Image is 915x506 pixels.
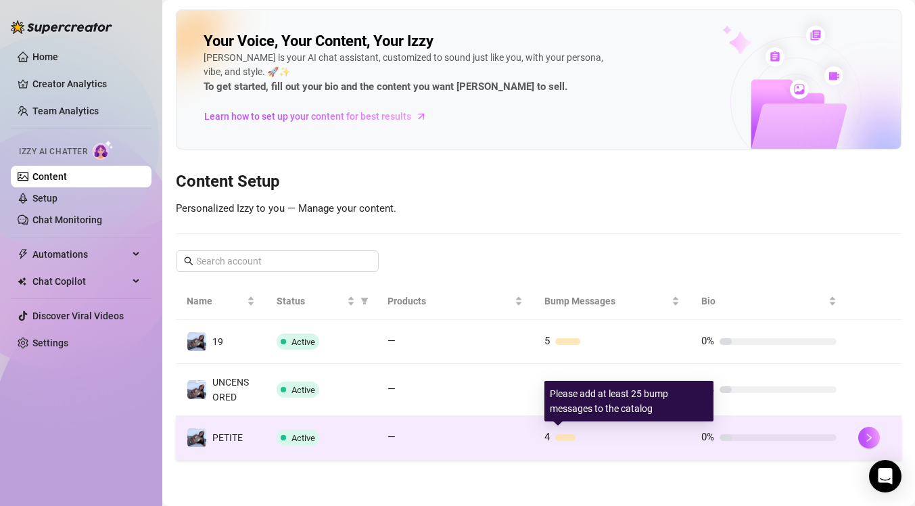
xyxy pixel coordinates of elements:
th: Status [266,283,377,320]
span: Name [187,294,244,308]
button: right [858,427,880,448]
span: 5 [544,335,550,347]
span: 0% [701,431,714,443]
span: Products [388,294,512,308]
img: logo-BBDzfeDw.svg [11,20,112,34]
h3: Content Setup [176,171,901,193]
span: right [864,433,874,442]
span: — [388,431,396,443]
span: Izzy AI Chatter [19,145,87,158]
strong: To get started, fill out your bio and the content you want [PERSON_NAME] to sell. [204,80,567,93]
img: Chat Copilot [18,277,26,286]
a: Settings [32,338,68,348]
a: Content [32,171,67,182]
span: filter [358,291,371,311]
div: Please add at least 25 bump messages to the catalog [544,381,713,421]
span: Chat Copilot [32,271,128,292]
span: PETITE [212,432,243,443]
a: Setup [32,193,57,204]
th: Name [176,283,266,320]
a: Home [32,51,58,62]
div: [PERSON_NAME] is your AI chat assistant, customized to sound just like you, with your persona, vi... [204,51,609,95]
img: AI Chatter [93,140,114,160]
span: Personalized Izzy to you — Manage your content. [176,202,396,214]
span: UNCENSORED [212,377,249,402]
th: Bump Messages [534,283,690,320]
img: UNCENSORED [187,380,206,399]
div: Open Intercom Messenger [869,460,901,492]
span: 4 [544,431,550,443]
span: thunderbolt [18,249,28,260]
span: Automations [32,244,128,265]
span: Status [277,294,345,308]
img: PETITE [187,428,206,447]
a: Discover Viral Videos [32,310,124,321]
span: Bio [701,294,826,308]
span: Active [291,337,315,347]
th: Bio [690,283,847,320]
span: filter [360,297,369,305]
input: Search account [196,254,360,269]
img: 19 [187,332,206,351]
span: — [388,383,396,395]
span: search [184,256,193,266]
span: Active [291,433,315,443]
a: Creator Analytics [32,73,141,95]
span: Bump Messages [544,294,669,308]
img: ai-chatter-content-library-cLFOSyPT.png [691,11,901,149]
a: Learn how to set up your content for best results [204,106,437,127]
span: 0% [701,335,714,347]
th: Products [377,283,534,320]
h2: Your Voice, Your Content, Your Izzy [204,32,433,51]
a: Chat Monitoring [32,214,102,225]
span: arrow-right [415,110,428,123]
a: Team Analytics [32,106,99,116]
span: 19 [212,336,223,347]
span: Learn how to set up your content for best results [204,109,411,124]
span: Active [291,385,315,395]
span: — [388,335,396,347]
